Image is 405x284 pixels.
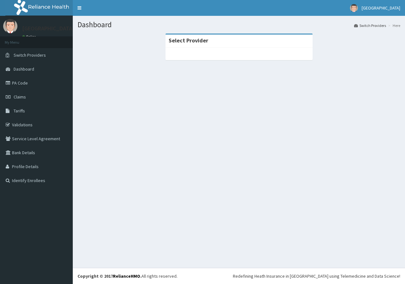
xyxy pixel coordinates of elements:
img: User Image [350,4,358,12]
strong: Select Provider [169,37,208,44]
span: Dashboard [14,66,34,72]
img: User Image [3,19,17,33]
a: RelianceHMO [113,273,140,279]
li: Here [387,23,400,28]
p: [GEOGRAPHIC_DATA] [22,26,74,31]
span: Claims [14,94,26,100]
span: Switch Providers [14,52,46,58]
a: Switch Providers [354,23,386,28]
strong: Copyright © 2017 . [78,273,141,279]
span: [GEOGRAPHIC_DATA] [362,5,400,11]
footer: All rights reserved. [73,268,405,284]
h1: Dashboard [78,21,400,29]
div: Redefining Heath Insurance in [GEOGRAPHIC_DATA] using Telemedicine and Data Science! [233,273,400,279]
a: Online [22,35,37,39]
span: Tariffs [14,108,25,114]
